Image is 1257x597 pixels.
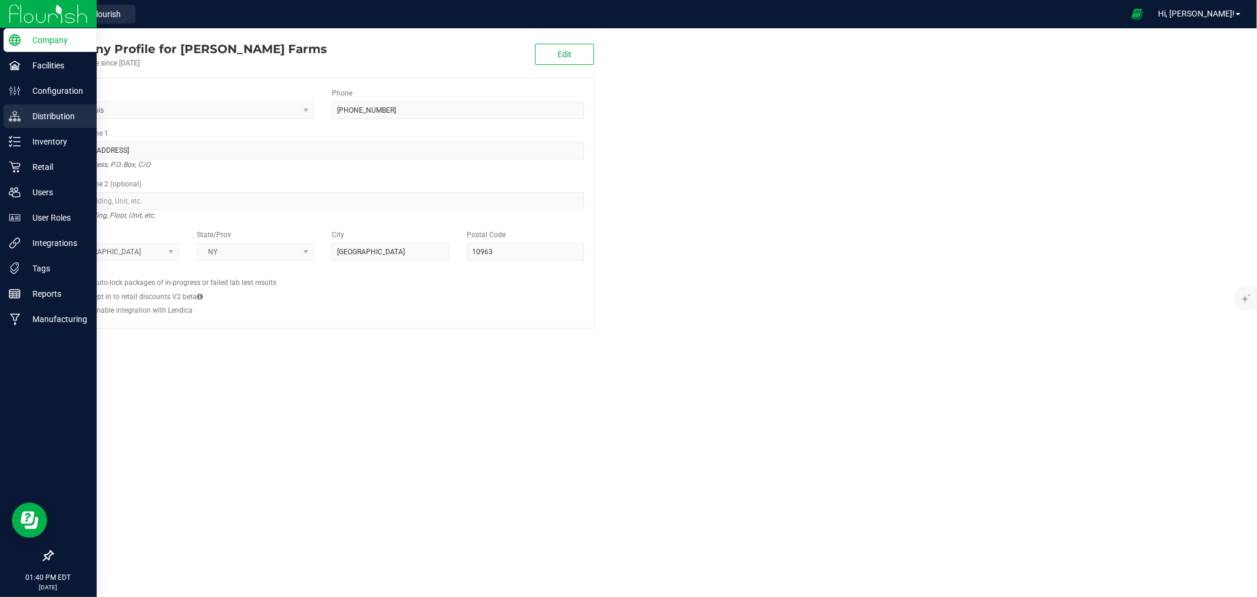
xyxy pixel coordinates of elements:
input: (123) 456-7890 [332,101,584,119]
p: Distribution [21,109,91,123]
p: User Roles [21,211,91,225]
label: Auto-lock packages of in-progress or failed lab test results [93,277,276,288]
inline-svg: Inventory [9,136,21,147]
i: Street address, P.O. Box, C/O [62,158,150,172]
p: Inventory [21,135,91,149]
input: Postal Code [467,243,584,261]
div: Wessels Farms [52,40,327,58]
inline-svg: Tags [9,263,21,274]
label: Address Line 2 (optional) [62,179,141,189]
p: Retail [21,160,91,174]
inline-svg: Users [9,186,21,198]
h2: Configs [62,270,584,277]
inline-svg: Facilities [9,60,21,71]
p: Users [21,185,91,199]
p: Manufacturing [21,312,91,326]
p: [DATE] [5,583,91,592]
p: 01:40 PM EDT [5,572,91,583]
p: Integrations [21,236,91,250]
p: Company [21,33,91,47]
p: Facilities [21,58,91,73]
input: City [332,243,449,261]
span: Edit [557,50,572,59]
button: Edit [535,44,594,65]
div: Account active since [DATE] [52,58,327,68]
i: Suite, Building, Floor, Unit, etc. [62,208,156,222]
inline-svg: Configuration [9,85,21,97]
inline-svg: Reports [9,288,21,300]
label: Phone [332,88,352,99]
label: Postal Code [467,229,506,240]
input: Address [62,142,584,159]
inline-svg: User Roles [9,212,21,224]
span: Open Ecommerce Menu [1124,2,1150,25]
label: State/Prov [197,229,231,240]
p: Reports [21,287,91,301]
label: City [332,229,344,240]
input: Suite, Building, Unit, etc. [62,192,584,210]
inline-svg: Company [9,34,21,46]
inline-svg: Distribution [9,110,21,122]
label: Opt in to retail discounts V2 beta [93,291,203,302]
p: Configuration [21,84,91,98]
iframe: Resource center [12,503,47,538]
inline-svg: Retail [9,161,21,173]
span: Hi, [PERSON_NAME]! [1158,9,1235,18]
inline-svg: Integrations [9,237,21,249]
inline-svg: Manufacturing [9,313,21,325]
label: Enable integration with Lendica [93,305,193,316]
p: Tags [21,261,91,275]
